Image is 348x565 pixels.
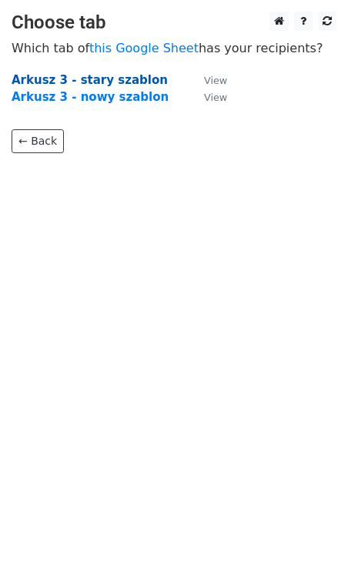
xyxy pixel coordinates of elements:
p: Which tab of has your recipients? [12,40,336,56]
a: View [189,90,227,104]
a: Arkusz 3 - nowy szablon [12,90,169,104]
iframe: Chat Widget [271,491,348,565]
a: ← Back [12,129,64,153]
a: Arkusz 3 - stary szablon [12,73,168,87]
small: View [204,92,227,103]
a: this Google Sheet [89,41,199,55]
div: Widżet czatu [271,491,348,565]
a: View [189,73,227,87]
small: View [204,75,227,86]
h3: Choose tab [12,12,336,34]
